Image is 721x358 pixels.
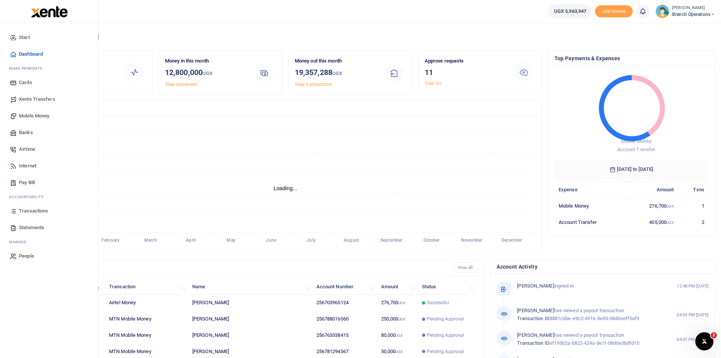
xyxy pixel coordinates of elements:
p: Approve requests [425,57,506,65]
td: 276,700 [377,295,417,311]
small: UGX [396,333,403,338]
span: ake Payments [13,66,42,71]
th: Account Number: activate to sort column ascending [312,278,377,295]
th: Expense [554,181,627,198]
a: Pay Bill [6,174,92,191]
td: 256703965124 [312,295,377,311]
a: People [6,248,92,264]
a: Airtime [6,141,92,158]
a: Banks [6,124,92,141]
small: UGX [332,70,342,76]
span: Statements [19,224,44,231]
td: 256788016060 [312,311,377,327]
tspan: November [461,238,483,243]
td: MTN Mobile Money [105,327,188,344]
a: Start [6,29,92,46]
span: Transaction ID [517,340,549,346]
h4: Transactions Overview [35,104,536,112]
span: countability [15,194,44,200]
li: Toup your wallet [595,5,633,18]
h4: Recent Transactions [35,264,448,272]
a: Mobile Money [6,108,92,124]
small: UGX [666,220,674,225]
a: Transactions [6,203,92,219]
a: Add money [595,8,633,14]
td: Airtel Money [105,295,188,311]
span: Dashboard [19,50,43,58]
td: 276,700 [627,198,678,214]
span: Pay Bill [19,179,35,186]
span: Start [19,34,30,41]
th: Amount: activate to sort column ascending [377,278,417,295]
a: Xente Transfers [6,91,92,108]
a: Cards [6,74,92,91]
span: [PERSON_NAME] [517,308,554,313]
tspan: February [101,238,120,243]
a: UGX 5,963,947 [548,5,592,18]
span: Transactions [19,207,48,215]
td: [PERSON_NAME] [188,295,312,311]
span: Mobile Money [621,138,651,144]
span: [PERSON_NAME] [517,283,554,289]
small: 04:03 PM [DATE] [677,312,709,318]
a: View all [454,263,478,273]
small: UGX [398,317,405,321]
tspan: September [380,238,403,243]
span: Internet [19,162,36,170]
span: Pending Approval [427,316,464,322]
a: Internet [6,158,92,174]
span: Transaction ID [517,316,549,321]
span: UGX 5,963,947 [554,8,586,15]
th: Name: activate to sort column ascending [188,278,312,295]
td: Mobile Money [554,198,627,214]
span: People [19,252,34,260]
li: Wallet ballance [545,5,595,18]
span: Airtime [19,145,35,153]
h3: 19,357,288 [295,67,377,79]
td: Account Transfer [554,214,627,230]
span: Pending Approval [427,348,464,355]
span: anage [13,239,27,245]
text: Loading... [274,185,297,191]
img: logo-large [31,6,68,17]
a: profile-user [PERSON_NAME] Branch Operations [656,5,715,18]
td: [PERSON_NAME] [188,327,312,344]
a: Dashboard [6,46,92,63]
small: 04:01 PM [DATE] [677,336,709,343]
li: Ac [6,191,92,203]
h4: Top Payments & Expenses [554,54,709,63]
th: Transaction: activate to sort column ascending [105,278,188,295]
span: Branch Operations [672,11,715,18]
h6: [DATE] to [DATE] [554,160,709,178]
a: logo-small logo-large logo-large [30,8,68,14]
tspan: May [226,238,235,243]
span: Account Transfer [617,147,655,152]
img: profile-user [656,5,669,18]
li: M [6,236,92,248]
iframe: Intercom live chat [695,332,713,350]
td: 256763338415 [312,327,377,344]
h4: Hello [PERSON_NAME] [29,33,715,41]
td: MTN Mobile Money [105,311,188,327]
h4: Account Activity [497,263,709,271]
p: Money in this month [165,57,247,65]
a: Statements [6,219,92,236]
a: View transactions [295,82,332,87]
tspan: March [144,238,157,243]
small: UGX [202,70,212,76]
td: 405,000 [627,214,678,230]
span: Successful [427,299,449,306]
tspan: June [266,238,276,243]
li: M [6,63,92,74]
p: Money out this month [295,57,377,65]
span: Xente Transfers [19,95,55,103]
tspan: December [501,238,522,243]
td: [PERSON_NAME] [188,311,312,327]
p: has viewed a payout transaction ef193b2a-b822-424a-de1f-08dde3bdfd15 [517,331,660,347]
th: Txns [678,181,709,198]
tspan: October [424,238,440,243]
th: Status: activate to sort column ascending [417,278,478,295]
td: 250,000 [377,311,417,327]
tspan: April [186,238,195,243]
a: View all [425,81,441,86]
